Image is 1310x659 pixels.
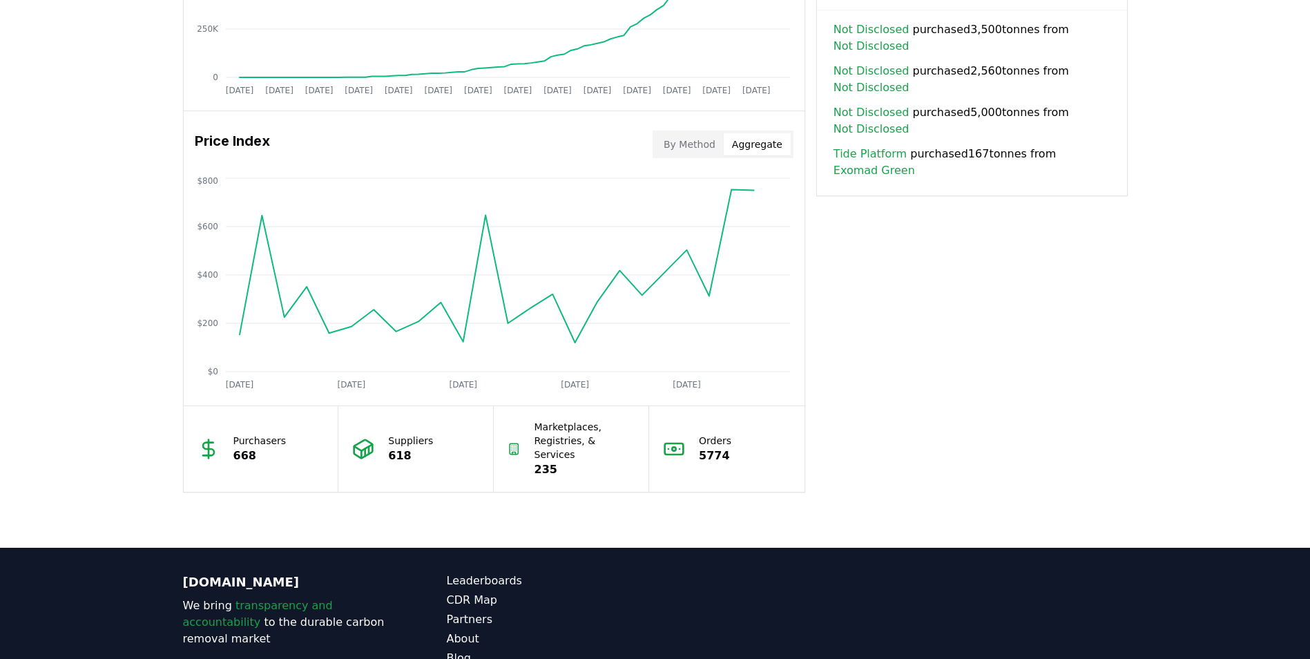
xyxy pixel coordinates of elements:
a: Not Disclosed [834,121,909,137]
a: Not Disclosed [834,104,909,121]
p: Suppliers [388,434,433,448]
tspan: [DATE] [623,86,651,95]
p: [DOMAIN_NAME] [183,573,392,592]
p: Marketplaces, Registries, & Services [534,420,635,461]
tspan: [DATE] [265,86,293,95]
a: Not Disclosed [834,79,909,96]
tspan: [DATE] [543,86,572,95]
a: About [447,631,655,647]
h3: Price Index [195,131,270,158]
tspan: [DATE] [305,86,333,95]
tspan: [DATE] [662,86,691,95]
a: Not Disclosed [834,38,909,55]
p: 668 [233,448,287,464]
tspan: $600 [197,222,218,231]
tspan: [DATE] [464,86,492,95]
p: 5774 [699,448,731,464]
tspan: $0 [207,367,218,376]
tspan: [DATE] [561,380,589,390]
span: purchased 167 tonnes from [834,146,1110,179]
a: Leaderboards [447,573,655,589]
a: CDR Map [447,592,655,609]
tspan: [DATE] [384,86,412,95]
a: Tide Platform [834,146,907,162]
tspan: [DATE] [742,86,770,95]
tspan: 250K [197,24,219,34]
tspan: 0 [213,73,218,82]
tspan: [DATE] [345,86,373,95]
tspan: [DATE] [225,380,253,390]
a: Exomad Green [834,162,915,179]
tspan: [DATE] [503,86,532,95]
p: Purchasers [233,434,287,448]
tspan: [DATE] [702,86,731,95]
tspan: $200 [197,318,218,328]
p: 235 [534,461,635,478]
a: Partners [447,611,655,628]
a: Not Disclosed [834,21,909,38]
span: purchased 5,000 tonnes from [834,104,1110,137]
span: purchased 2,560 tonnes from [834,63,1110,96]
tspan: [DATE] [424,86,452,95]
p: 618 [388,448,433,464]
tspan: [DATE] [583,86,611,95]
button: By Method [655,133,724,155]
tspan: [DATE] [337,380,365,390]
button: Aggregate [724,133,791,155]
tspan: [DATE] [225,86,253,95]
tspan: $800 [197,176,218,186]
span: transparency and accountability [183,599,333,629]
span: purchased 3,500 tonnes from [834,21,1110,55]
p: Orders [699,434,731,448]
tspan: [DATE] [673,380,701,390]
tspan: $400 [197,270,218,280]
p: We bring to the durable carbon removal market [183,598,392,647]
tspan: [DATE] [449,380,477,390]
a: Not Disclosed [834,63,909,79]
